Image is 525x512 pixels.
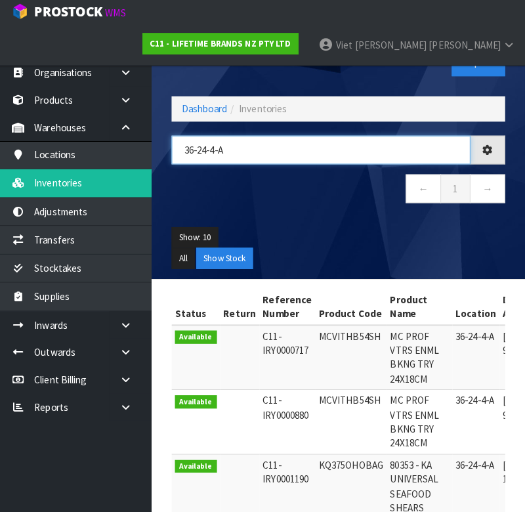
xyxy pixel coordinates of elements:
a: Dashboard [187,109,232,121]
span: Available [180,461,222,474]
input: Search inventories [177,142,471,170]
th: Product Code [319,293,389,328]
small: WMS [112,14,132,27]
th: Location [453,293,500,328]
a: C11 - LIFETIME BRANDS NZ PTY LTD [148,41,302,62]
span: Available [180,397,222,410]
td: MC PROF VTRS ENML BKNG TRY 24X18CM [389,392,453,456]
td: C11-IRY0000880 [264,392,319,456]
td: MC PROF VTRS ENML BKNG TRY 24X18CM [389,328,453,392]
td: 36-24-4-A [453,328,500,392]
button: Show Stock [201,252,257,273]
span: Inventories [243,109,291,121]
span: Viet [PERSON_NAME] [339,46,428,58]
th: Status [177,293,225,328]
span: Available [180,333,222,347]
span: [PERSON_NAME] [430,46,501,58]
th: Return [225,293,264,328]
h1: Inventories [177,55,331,74]
span: ProStock [42,11,109,28]
button: Show: 10 [177,232,223,253]
strong: C11 - LIFETIME BRANDS NZ PTY LTD [156,45,295,56]
button: All [177,252,200,273]
th: Product Name [389,293,453,328]
th: Reference Number [264,293,319,328]
a: 1 [442,180,471,208]
img: cube-alt.png [20,11,36,28]
nav: Page navigation [177,180,505,212]
td: C11-IRY0000717 [264,328,319,392]
td: MCVITHB54SH [319,392,389,456]
a: → [471,180,505,208]
a: ← [408,180,442,208]
td: 36-24-4-A [453,392,500,456]
td: MCVITHB54SH [319,328,389,392]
